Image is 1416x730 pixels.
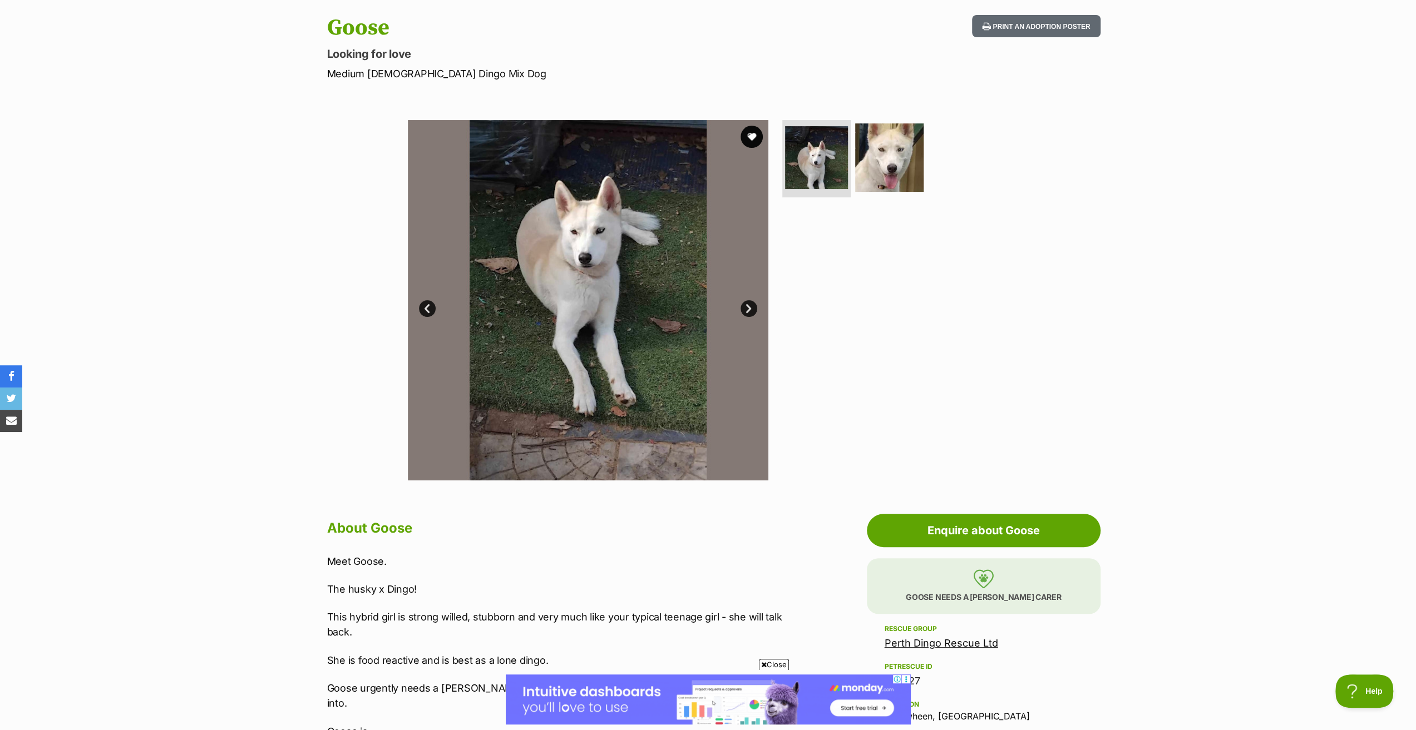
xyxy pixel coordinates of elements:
[327,516,787,540] h2: About Goose
[419,300,436,317] a: Prev
[867,514,1101,547] a: Enquire about Goose
[327,681,787,711] p: Goose urgently needs a [PERSON_NAME] home with no other dogs or permanent home to settle into.
[885,673,1083,689] div: 1116827
[741,300,757,317] a: Next
[855,123,924,192] img: Photo of Goose
[741,126,763,148] button: favourite
[327,46,798,62] p: Looking for love
[785,126,848,189] img: Photo of Goose
[1335,674,1394,708] iframe: Help Scout Beacon - Open
[327,15,798,41] h1: Goose
[973,569,994,588] img: foster-care-31f2a1ccfb079a48fc4dc6d2a002ce68c6d2b76c7ccb9e0da61f6cd5abbf869a.svg
[327,609,787,639] p: This hybrid girl is strong willed, stubborn and very much like your typical teenage girl - she wi...
[885,698,1083,721] div: Girrawheen, [GEOGRAPHIC_DATA]
[972,15,1100,38] button: Print an adoption poster
[885,624,1083,633] div: Rescue group
[408,120,768,480] img: Photo of Goose
[867,558,1101,614] p: Goose needs a [PERSON_NAME] carer
[885,637,998,649] a: Perth Dingo Rescue Ltd
[506,674,911,724] iframe: Advertisement
[885,662,1083,671] div: PetRescue ID
[327,582,787,597] p: The husky x Dingo!
[327,66,798,81] p: Medium [DEMOGRAPHIC_DATA] Dingo Mix Dog
[759,659,789,670] span: Close
[327,554,787,569] p: Meet Goose.
[327,653,787,668] p: She is food reactive and is best as a lone dingo.
[885,700,1083,709] div: Location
